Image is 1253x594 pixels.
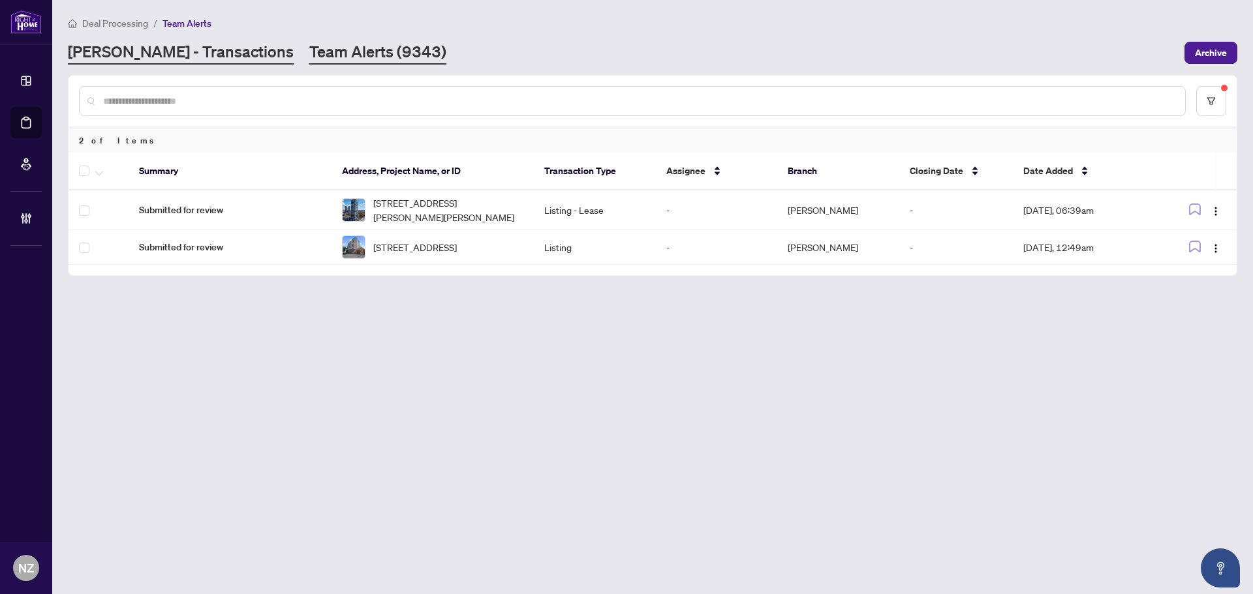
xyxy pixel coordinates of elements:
[10,10,42,34] img: logo
[82,18,148,29] span: Deal Processing
[1184,42,1237,64] button: Archive
[899,153,1013,190] th: Closing Date
[777,153,899,190] th: Branch
[68,19,77,28] span: home
[666,164,705,178] span: Assignee
[309,41,446,65] a: Team Alerts (9343)
[162,18,211,29] span: Team Alerts
[129,153,332,190] th: Summary
[656,153,777,190] th: Assignee
[18,559,34,577] span: NZ
[1207,97,1216,106] span: filter
[68,41,294,65] a: [PERSON_NAME] - Transactions
[153,16,157,31] li: /
[332,153,534,190] th: Address, Project Name, or ID
[139,240,321,254] span: Submitted for review
[1205,200,1226,220] button: Logo
[139,203,321,217] span: Submitted for review
[69,128,1237,153] div: 2 of Items
[899,230,1013,265] td: -
[1195,42,1227,63] span: Archive
[1023,164,1073,178] span: Date Added
[1013,153,1159,190] th: Date Added
[534,190,655,230] td: Listing - Lease
[910,164,963,178] span: Closing Date
[1211,206,1221,216] img: Logo
[777,230,899,265] td: [PERSON_NAME]
[534,153,655,190] th: Transaction Type
[1013,230,1159,265] td: [DATE], 12:49am
[1205,237,1226,258] button: Logo
[534,230,655,265] td: Listing
[656,230,777,265] td: -
[1201,548,1240,587] button: Open asap
[343,236,365,258] img: thumbnail-img
[899,190,1013,230] td: -
[373,240,457,254] span: [STREET_ADDRESS]
[777,190,899,230] td: [PERSON_NAME]
[656,190,777,230] td: -
[373,196,524,224] span: [STREET_ADDRESS][PERSON_NAME][PERSON_NAME]
[1196,86,1226,116] button: filter
[1013,190,1159,230] td: [DATE], 06:39am
[343,199,365,221] img: thumbnail-img
[1211,243,1221,254] img: Logo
